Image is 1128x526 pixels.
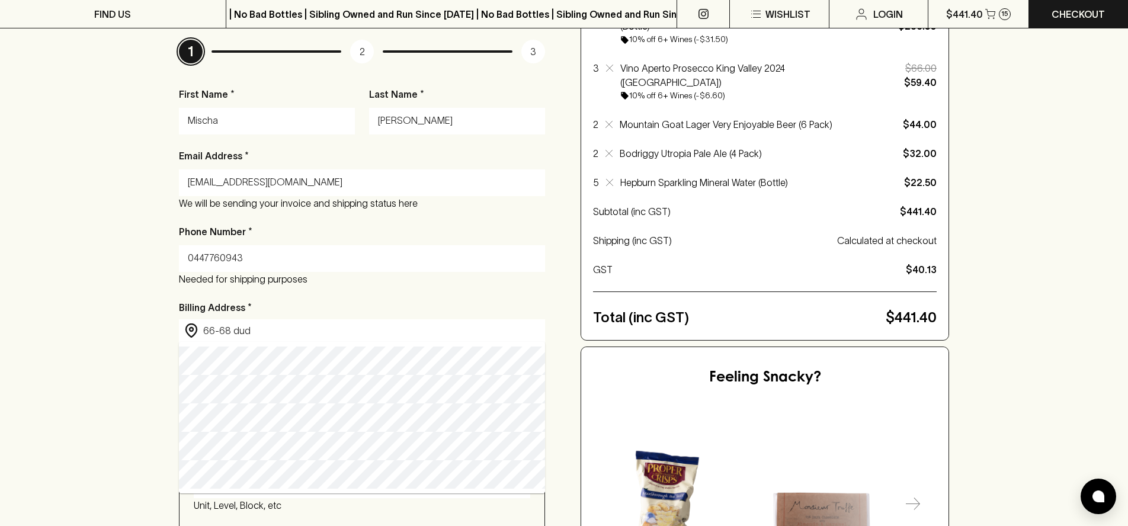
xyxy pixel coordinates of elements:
[1092,490,1104,502] img: bubble-icon
[709,368,821,387] h5: Feeling Snacky?
[620,61,870,89] p: Vino Aperto Prosecco King Valley 2024 ([GEOGRAPHIC_DATA])
[94,7,131,21] p: FIND US
[873,7,903,21] p: Login
[906,262,937,277] p: $40.13
[765,7,810,21] p: Wishlist
[946,7,983,21] p: $441.40
[629,89,725,102] h6: 10% off 6+ Wines (-$6.60)
[179,224,252,239] p: Phone Number *
[877,75,937,89] p: $59.40
[877,61,937,75] p: $66.00
[629,33,728,46] h6: 10% off 6+ Wines (-$31.50)
[179,40,203,63] p: 1
[593,146,598,161] p: 2
[1052,7,1105,21] p: Checkout
[179,87,355,101] p: First Name *
[1001,11,1008,17] p: 15
[203,324,540,338] input: Start typing your address...
[620,175,870,190] p: Hepburn Sparkling Mineral Water (Bottle)
[593,204,895,219] p: Subtotal (inc GST)
[593,307,881,328] p: Total (inc GST)
[179,196,545,210] p: We will be sending your invoice and shipping status here
[837,233,937,248] p: Calculated at checkout
[179,149,249,163] p: Email Address *
[877,175,937,190] p: $22.50
[179,272,545,286] p: Needed for shipping purposes
[369,87,545,101] p: Last Name *
[179,300,545,315] p: Billing Address *
[900,204,937,219] p: $441.40
[521,40,545,63] p: 3
[620,117,870,131] p: Mountain Goat Lager Very Enjoyable Beer (6 Pack)
[593,175,599,190] p: 5
[620,146,870,161] p: Bodriggy Utropia Pale Ale (4 Pack)
[877,117,937,131] p: $44.00
[350,40,374,63] p: 2
[886,307,937,328] p: $441.40
[194,500,281,511] span: Unit, Level, Block, etc
[593,262,901,277] p: GST
[877,146,937,161] p: $32.00
[593,61,599,102] p: 3
[593,233,832,248] p: Shipping (inc GST)
[593,117,598,131] p: 2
